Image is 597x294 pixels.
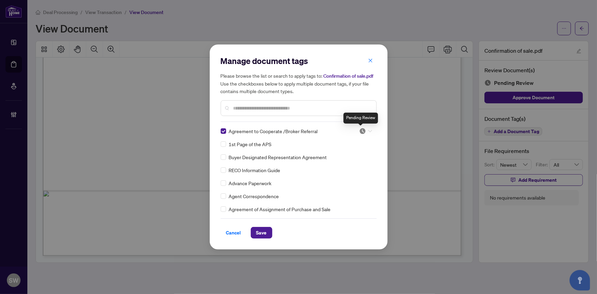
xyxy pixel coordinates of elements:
h2: Manage document tags [221,55,377,66]
span: close [368,58,373,63]
button: Cancel [221,227,247,239]
span: Buyer Designated Representation Agreement [229,153,327,161]
img: status [359,128,366,135]
span: 1st Page of the APS [229,140,272,148]
button: Open asap [570,270,590,291]
span: Pending Review [359,128,372,135]
button: Save [251,227,272,239]
span: Cancel [226,227,241,238]
h5: Please browse the list or search to apply tags to: Use the checkboxes below to apply multiple doc... [221,72,377,95]
span: Agreement to Cooperate /Broker Referral [229,127,318,135]
div: Pending Review [343,113,378,124]
span: RECO Information Guide [229,166,281,174]
span: Advance Paperwork [229,179,272,187]
span: Confirmation of sale.pdf [324,73,374,79]
span: Agreement of Assignment of Purchase and Sale [229,205,331,213]
span: Save [256,227,267,238]
span: Agent Correspondence [229,192,279,200]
